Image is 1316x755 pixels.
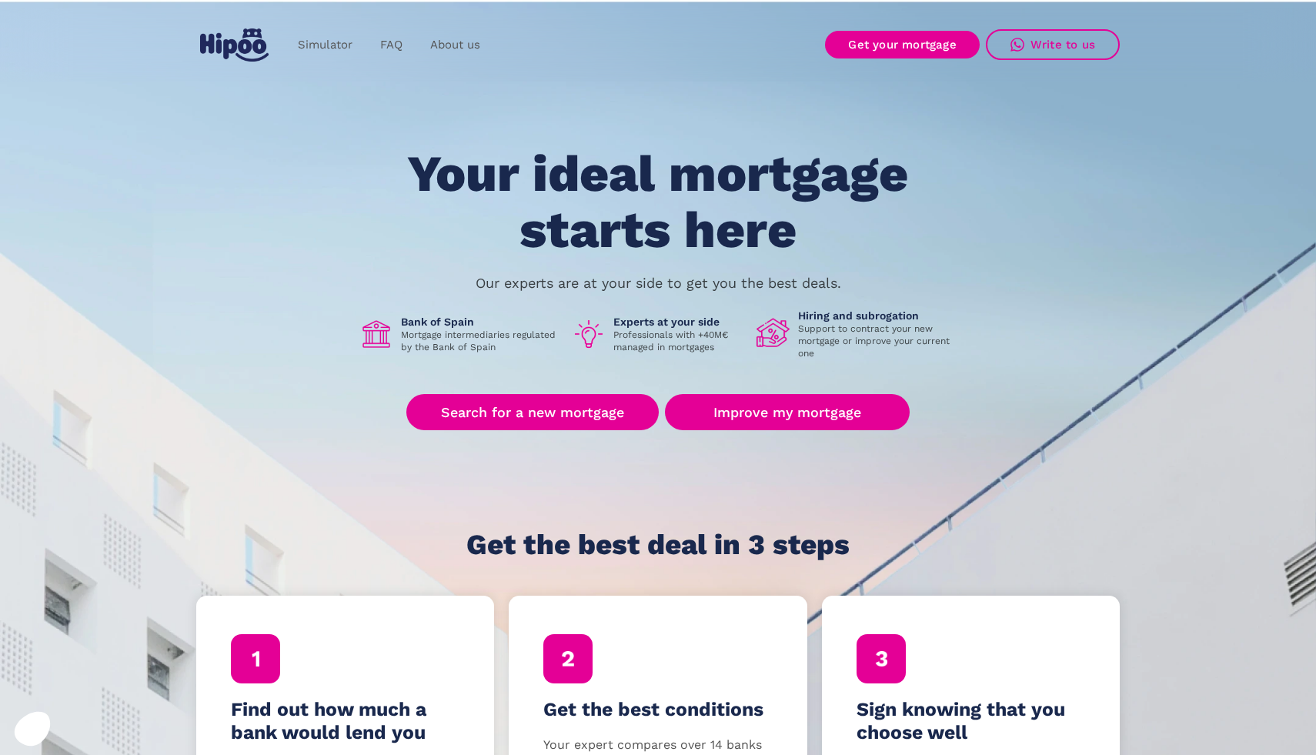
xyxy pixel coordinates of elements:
[798,323,950,359] font: Support to contract your new mortgage or improve your current one
[713,404,861,420] font: Improve my mortgage
[406,394,659,430] a: Search for a new mortgage
[196,22,272,68] a: home
[466,528,850,561] font: Get the best deal in 3 steps
[665,394,909,430] a: Improve my mortgage
[284,30,366,60] a: Simulator
[798,309,919,322] font: Hiring and subrogation
[825,31,979,58] a: Get your mortgage
[366,30,416,60] a: FAQ
[441,404,624,420] font: Search for a new mortgage
[476,275,841,291] font: Our experts are at your side to get you the best deals.
[848,38,956,52] font: Get your mortgage
[380,38,402,52] font: FAQ
[298,38,352,52] font: Simulator
[430,38,480,52] font: About us
[543,698,763,720] font: Get the best conditions
[231,698,426,743] font: Find out how much a bank would lend you
[986,29,1120,60] a: Write to us
[401,316,474,328] font: Bank of Spain
[857,698,1065,743] font: Sign knowing that you choose well
[401,329,556,352] font: Mortgage intermediaries regulated by the Bank of Spain
[407,144,908,259] font: Your ideal mortgage starts here
[1030,38,1095,52] font: Write to us
[613,329,728,352] font: Professionals with +40M€ managed in mortgages
[416,30,494,60] a: About us
[613,316,720,328] font: Experts at your side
